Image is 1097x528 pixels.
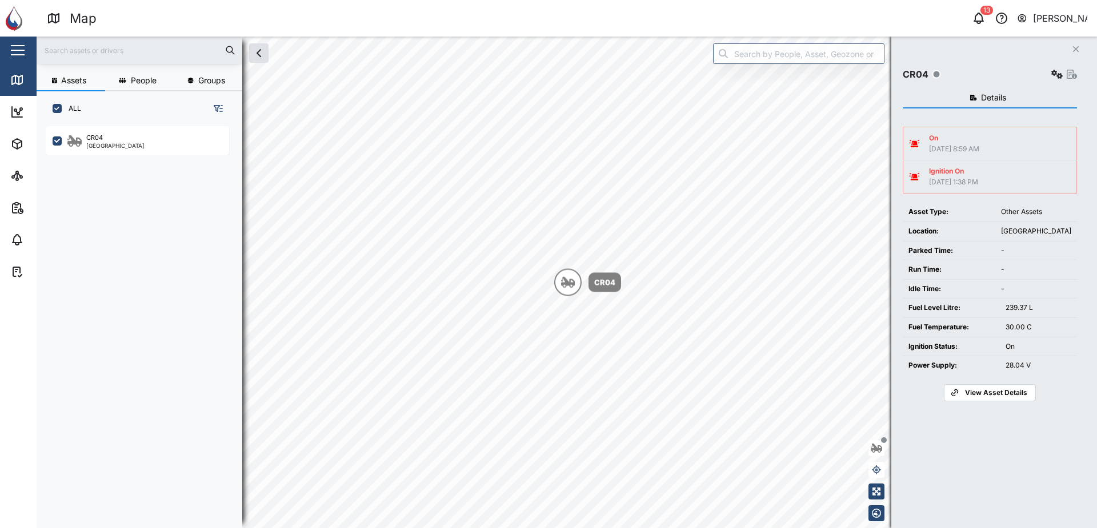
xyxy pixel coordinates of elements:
[1001,284,1071,295] div: -
[1001,264,1071,275] div: -
[61,76,86,84] span: Assets
[965,385,1027,401] span: View Asset Details
[1006,303,1071,313] div: 239.37 L
[594,276,615,288] div: CR04
[1001,226,1071,237] div: [GEOGRAPHIC_DATA]
[981,94,1006,102] span: Details
[908,303,994,313] div: Fuel Level Litre:
[908,322,994,333] div: Fuel Temperature:
[30,170,57,182] div: Sites
[908,207,990,217] div: Asset Type:
[37,37,1097,528] canvas: Map
[908,245,990,256] div: Parked Time:
[903,67,928,82] div: CR04
[1016,10,1088,26] button: [PERSON_NAME]
[86,143,145,148] div: [GEOGRAPHIC_DATA]
[1006,360,1071,371] div: 28.04 V
[43,42,235,59] input: Search assets or drivers
[908,226,990,237] div: Location:
[86,133,103,143] div: CR04
[30,233,65,246] div: Alarms
[131,76,157,84] span: People
[944,384,1035,401] a: View Asset Details
[6,6,31,31] img: Main Logo
[908,341,994,352] div: Ignition Status:
[908,264,990,275] div: Run Time:
[929,177,978,188] div: [DATE] 1:38 PM
[1006,341,1071,352] div: On
[1001,245,1071,256] div: -
[929,144,979,155] div: [DATE] 8:59 AM
[1033,11,1088,26] div: [PERSON_NAME]
[198,76,225,84] span: Groups
[70,9,97,29] div: Map
[62,104,81,113] label: ALL
[46,122,242,519] div: grid
[30,138,65,150] div: Assets
[713,43,884,64] input: Search by People, Asset, Geozone or Place
[908,284,990,295] div: Idle Time:
[30,201,69,214] div: Reports
[554,268,621,296] div: Map marker
[1006,322,1071,333] div: 30.00 C
[929,166,978,177] div: Ignition On
[1001,207,1071,217] div: Other Assets
[929,133,979,144] div: On
[980,6,993,15] div: 13
[30,74,55,86] div: Map
[30,106,81,118] div: Dashboard
[30,265,61,278] div: Tasks
[908,360,994,371] div: Power Supply:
